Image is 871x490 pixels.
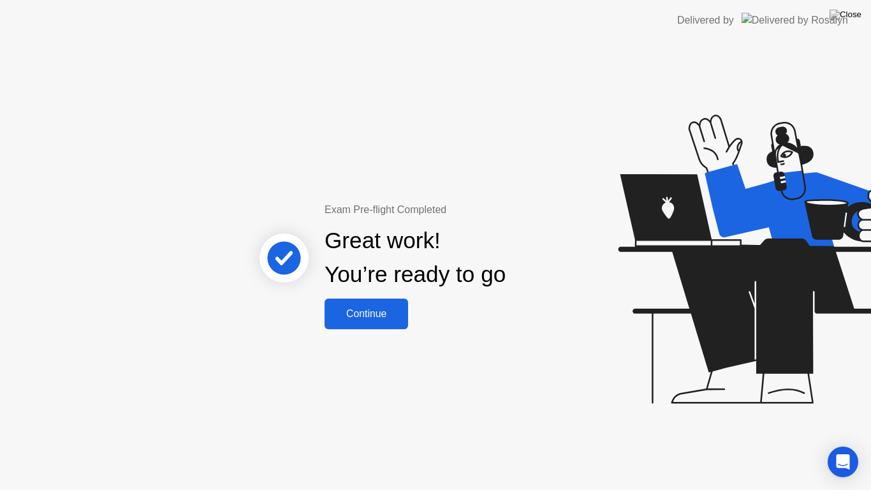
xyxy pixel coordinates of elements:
[325,224,506,292] div: Great work! You’re ready to go
[325,202,588,218] div: Exam Pre-flight Completed
[828,447,858,477] div: Open Intercom Messenger
[677,13,734,28] div: Delivered by
[325,299,408,329] button: Continue
[830,10,861,20] img: Close
[328,308,404,320] div: Continue
[742,13,848,27] img: Delivered by Rosalyn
